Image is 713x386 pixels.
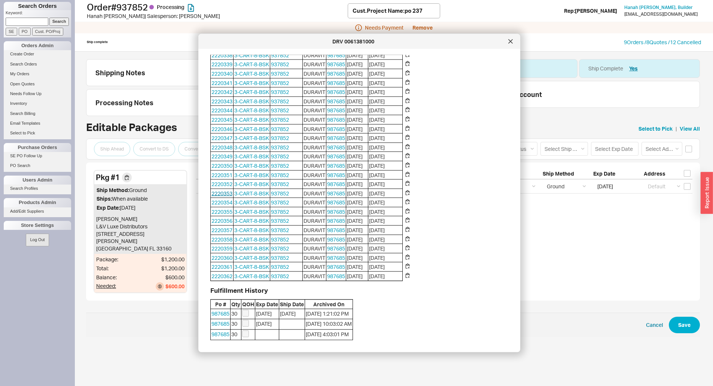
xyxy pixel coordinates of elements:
span: DURAVIT [303,226,326,235]
div: Rep: [PERSON_NAME] [564,7,617,15]
span: Exp Date [255,300,279,309]
button: Cancel [646,321,663,329]
a: 3-CART-8-BSK [234,116,269,122]
div: When available [97,195,184,203]
span: Convert to DS [140,145,169,154]
a: 2220356 [211,218,232,224]
a: 3-CART-8-BSK [234,254,269,261]
a: 937852 [271,125,289,132]
button: Remove [412,25,433,31]
a: 987685 [327,264,345,270]
a: 937852 [271,52,289,58]
a: 937852 [271,199,289,206]
a: 987685 [327,98,345,104]
div: [DATE] [97,204,184,212]
a: 2220338 [211,52,232,58]
span: DURAVIT [303,97,326,106]
div: Ship complete [87,40,108,44]
a: 2220359 [211,245,232,252]
a: 3-CART-8-BSK [234,135,269,141]
div: Users Admin [4,176,71,185]
p: Keyword: [6,10,71,18]
a: 987685 [327,227,345,233]
span: Qty [231,300,241,309]
a: 2220361 [211,264,232,270]
span: [DATE] [346,216,368,225]
span: [DATE] [346,272,368,281]
div: Total: [96,265,118,272]
a: 3-CART-8-BSK [234,107,269,113]
input: SE [6,28,17,36]
span: [DATE] [346,262,368,271]
a: PO Search [4,162,71,170]
a: 937852 [271,144,289,150]
span: Convert to STD [185,145,216,154]
span: [DATE] [346,207,368,216]
a: 2220340 [211,70,232,76]
span: DURAVIT [303,244,326,253]
a: 937852 [271,61,289,67]
a: 937852 [271,162,289,168]
span: [DATE] [346,124,368,133]
a: 937852 [271,107,289,113]
span: DURAVIT [303,51,326,60]
a: 937852 [271,89,289,95]
h2: Editable Packages [86,122,177,133]
a: 937852 [271,171,289,178]
span: DURAVIT [303,272,326,281]
a: Add/Edit Suppliers [4,207,71,215]
span: DURAVIT [303,161,326,170]
span: [DATE] [368,170,402,179]
a: 987685 [327,162,345,168]
span: [DATE] [368,262,402,271]
a: 987685 [327,153,345,159]
a: 2220358 [211,236,232,242]
span: [DATE] [368,216,402,225]
span: [DATE] 1:21:02 PM [305,309,353,319]
a: SE PO Follow Up [4,152,71,160]
span: [DATE] [368,244,402,253]
span: [DATE] [346,253,368,262]
a: Select to Pick [639,125,673,133]
span: [DATE] [346,51,368,60]
a: 987685 [327,236,345,242]
a: 937852 [271,254,289,261]
span: [DATE] [346,78,368,87]
span: [DATE] [255,309,279,319]
span: Needs Payment [365,25,403,31]
div: $1,200.00 [161,256,185,263]
a: 987685 [327,181,345,187]
span: DURAVIT [303,170,326,179]
span: DURAVIT [303,253,326,262]
a: 3-CART-8-BSK [234,190,269,196]
span: DURAVIT [303,143,326,152]
span: [DATE] [368,272,402,281]
span: Ship Method: [97,187,129,193]
button: Convert to DS [133,142,175,156]
span: [DATE] [346,88,368,97]
span: [DATE] [346,69,368,78]
span: Ship Ahead [100,145,124,154]
span: 30 [231,309,241,319]
input: Select Exp Date [591,142,639,156]
span: [DATE] [346,244,368,253]
a: 3-CART-8-BSK [234,208,269,215]
a: 3-CART-8-BSK [234,264,269,270]
span: [DATE] [346,106,368,115]
span: [DATE] [368,226,402,235]
a: 937852 [271,135,289,141]
a: Select to Pick [4,129,71,137]
a: 2220346 [211,125,232,132]
span: [PERSON_NAME] L&V Luxe Distributors [STREET_ADDRESS][PERSON_NAME] [GEOGRAPHIC_DATA] FL 33160 [96,216,171,251]
a: 3-CART-8-BSK [234,125,269,132]
div: Ground [97,186,184,194]
span: DURAVIT [303,262,326,271]
a: 3-CART-8-BSK [234,236,269,242]
span: DURAVIT [303,198,326,207]
a: 2220345 [211,116,232,122]
a: 987685 [327,107,345,113]
span: [DATE] [346,180,368,189]
a: Search Orders [4,60,71,68]
span: QOH [241,300,255,309]
span: [DATE] 4:03:01 PM [305,329,353,340]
